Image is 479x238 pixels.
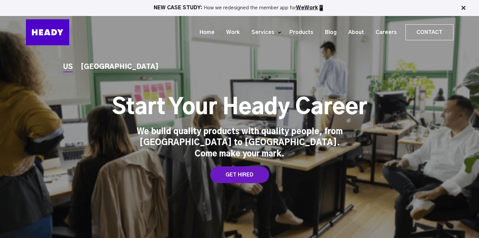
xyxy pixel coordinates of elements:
img: app emoji [318,5,325,11]
img: Close Bar [460,5,467,11]
a: Blog [317,26,340,39]
a: Home [191,26,218,39]
strong: NEW CASE STUDY: [154,5,204,10]
a: Work [218,26,243,39]
a: Contact [406,25,453,40]
a: Services [243,26,278,39]
a: About [340,26,367,39]
a: [GEOGRAPHIC_DATA] [81,64,159,71]
a: GET HIRED [210,166,269,183]
div: We build quality products with quality people, from [GEOGRAPHIC_DATA] to [GEOGRAPHIC_DATA]. Come ... [136,126,343,160]
img: Heady_Logo_Web-01 (1) [26,19,69,45]
a: WeWork [296,5,318,10]
a: US [63,64,73,71]
p: How we redesigned the member app for [3,5,476,11]
div: Navigation Menu [76,24,453,40]
a: Products [281,26,317,39]
h1: Start Your Heady Career [112,95,367,121]
a: Careers [367,26,400,39]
